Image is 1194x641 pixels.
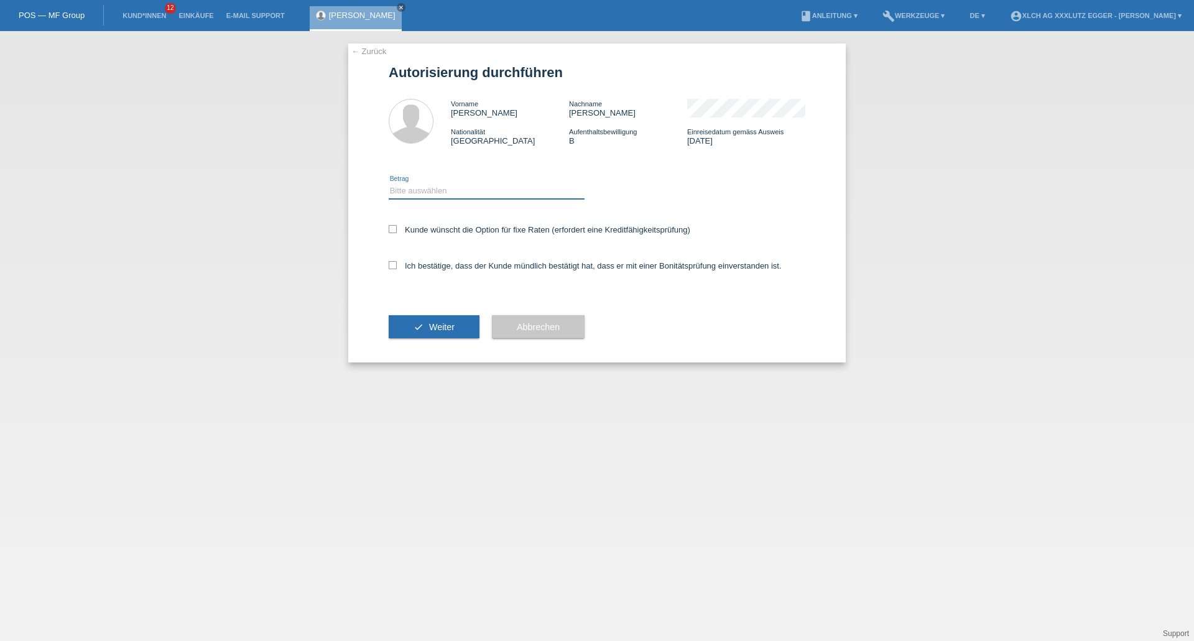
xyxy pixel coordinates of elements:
i: build [882,10,895,22]
span: Weiter [429,322,455,332]
span: Einreisedatum gemäss Ausweis [687,128,784,136]
a: Einkäufe [172,12,220,19]
a: DE ▾ [963,12,991,19]
a: [PERSON_NAME] [329,11,396,20]
button: Abbrechen [492,315,585,339]
div: B [569,127,687,145]
a: buildWerkzeuge ▾ [876,12,951,19]
span: 12 [165,3,176,14]
a: close [397,3,405,12]
a: Support [1163,629,1189,638]
i: book [800,10,812,22]
a: account_circleXLCH AG XXXLutz Egger - [PERSON_NAME] ▾ [1004,12,1188,19]
button: check Weiter [389,315,479,339]
div: [PERSON_NAME] [569,99,687,118]
a: Kund*innen [116,12,172,19]
a: E-Mail Support [220,12,291,19]
div: [PERSON_NAME] [451,99,569,118]
i: close [398,4,404,11]
div: [GEOGRAPHIC_DATA] [451,127,569,145]
span: Nationalität [451,128,485,136]
label: Ich bestätige, dass der Kunde mündlich bestätigt hat, dass er mit einer Bonitätsprüfung einversta... [389,261,782,270]
div: [DATE] [687,127,805,145]
h1: Autorisierung durchführen [389,65,805,80]
a: ← Zurück [351,47,386,56]
a: bookAnleitung ▾ [794,12,864,19]
span: Aufenthaltsbewilligung [569,128,637,136]
label: Kunde wünscht die Option für fixe Raten (erfordert eine Kreditfähigkeitsprüfung) [389,225,690,234]
i: check [414,322,423,332]
span: Vorname [451,100,478,108]
a: POS — MF Group [19,11,85,20]
i: account_circle [1010,10,1022,22]
span: Nachname [569,100,602,108]
span: Abbrechen [517,322,560,332]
